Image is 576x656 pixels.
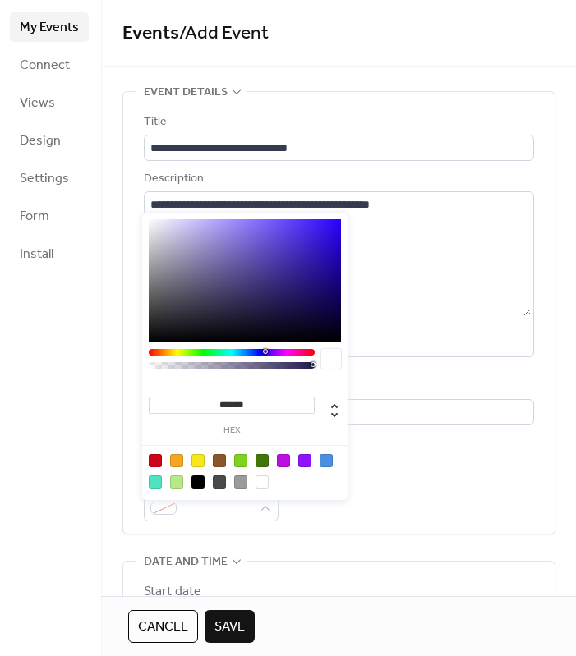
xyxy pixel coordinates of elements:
[138,617,188,637] span: Cancel
[144,83,228,103] span: Event details
[20,131,61,151] span: Design
[10,88,89,117] a: Views
[213,475,226,489] div: #4A4A4A
[256,454,269,467] div: #417505
[10,50,89,80] a: Connect
[256,475,269,489] div: #FFFFFF
[179,16,269,52] span: / Add Event
[144,112,531,132] div: Title
[10,126,89,155] a: Design
[144,553,228,572] span: Date and time
[144,169,531,189] div: Description
[20,207,49,227] span: Form
[122,16,179,52] a: Events
[128,610,198,643] button: Cancel
[191,454,205,467] div: #F8E71C
[234,454,247,467] div: #7ED321
[20,94,55,113] span: Views
[149,426,315,435] label: hex
[149,475,162,489] div: #50E3C2
[205,610,255,643] button: Save
[320,454,333,467] div: #4A90E2
[234,475,247,489] div: #9B9B9B
[277,454,290,467] div: #BD10E0
[10,239,89,268] a: Install
[10,201,89,231] a: Form
[298,454,311,467] div: #9013FE
[10,163,89,193] a: Settings
[144,582,201,602] div: Start date
[20,18,79,38] span: My Events
[149,454,162,467] div: #D0021B
[214,617,245,637] span: Save
[170,475,183,489] div: #B8E986
[10,12,89,42] a: My Events
[20,56,70,76] span: Connect
[213,454,226,467] div: #8B572A
[170,454,183,467] div: #F5A623
[20,169,69,189] span: Settings
[191,475,205,489] div: #000000
[20,245,53,264] span: Install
